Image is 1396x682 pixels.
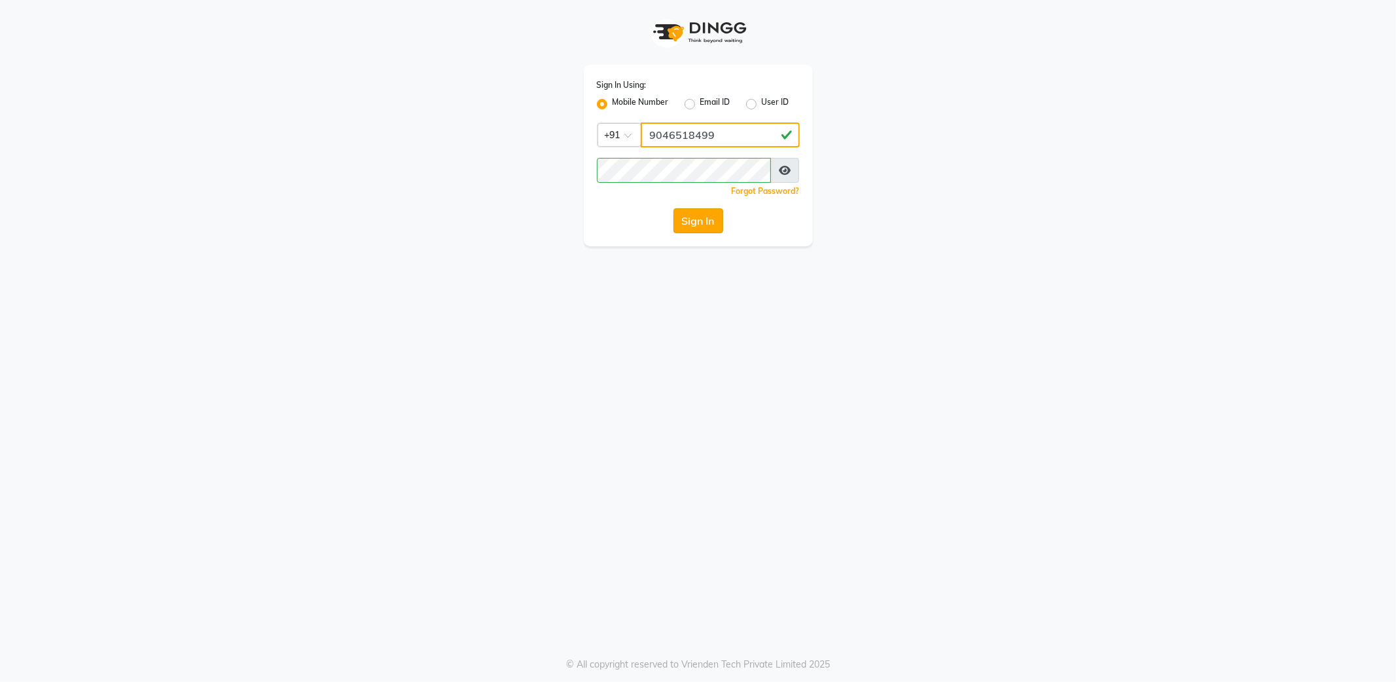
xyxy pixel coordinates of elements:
[641,123,800,147] input: Username
[732,186,800,196] a: Forgot Password?
[613,96,669,112] label: Mobile Number
[646,13,751,52] img: logo1.svg
[700,96,730,112] label: Email ID
[597,79,647,91] label: Sign In Using:
[762,96,789,112] label: User ID
[673,208,723,233] button: Sign In
[597,158,772,183] input: Username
